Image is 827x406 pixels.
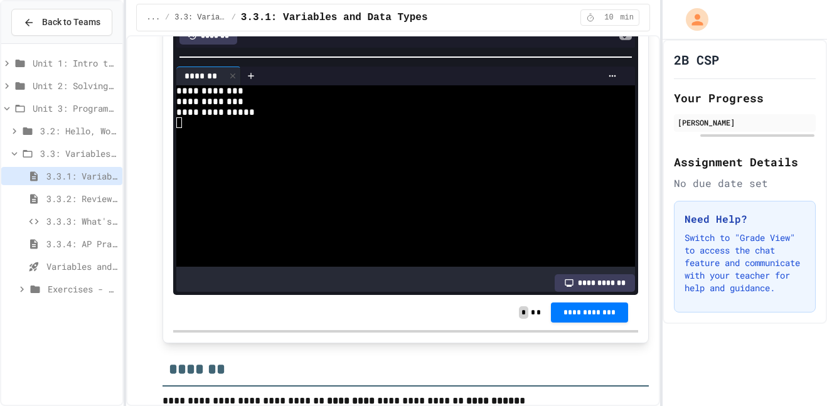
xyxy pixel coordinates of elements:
[48,282,117,296] span: Exercises - Variables and Data Types
[685,211,805,227] h3: Need Help?
[678,117,812,128] div: [PERSON_NAME]
[33,56,117,70] span: Unit 1: Intro to Computer Science
[673,5,712,34] div: My Account
[33,79,117,92] span: Unit 2: Solving Problems in Computer Science
[674,51,719,68] h1: 2B CSP
[46,192,117,205] span: 3.3.2: Review - Variables and Data Types
[33,102,117,115] span: Unit 3: Programming with Python
[674,153,816,171] h2: Assignment Details
[46,169,117,183] span: 3.3.1: Variables and Data Types
[241,10,428,25] span: 3.3.1: Variables and Data Types
[46,237,117,250] span: 3.3.4: AP Practice - Variables
[599,13,619,23] span: 10
[674,89,816,107] h2: Your Progress
[46,260,117,273] span: Variables and Data types - quiz
[174,13,226,23] span: 3.3: Variables and Data Types
[42,16,100,29] span: Back to Teams
[11,9,112,36] button: Back to Teams
[674,176,816,191] div: No due date set
[165,13,169,23] span: /
[40,147,117,160] span: 3.3: Variables and Data Types
[620,13,634,23] span: min
[147,13,161,23] span: ...
[40,124,117,137] span: 3.2: Hello, World!
[46,215,117,228] span: 3.3.3: What's the Type?
[232,13,236,23] span: /
[685,232,805,294] p: Switch to "Grade View" to access the chat feature and communicate with your teacher for help and ...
